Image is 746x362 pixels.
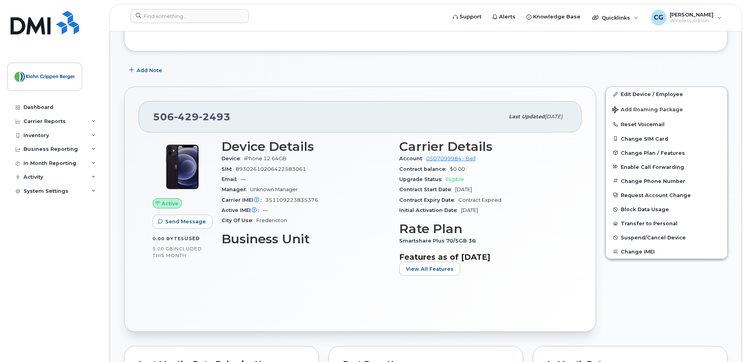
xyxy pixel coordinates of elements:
span: Last updated [509,114,545,119]
span: Contract Start Date [399,186,455,192]
button: Change Phone Number [606,174,727,188]
span: [DATE] [461,207,478,213]
span: 5.00 GB [153,246,173,252]
a: Support [447,9,487,25]
span: Initial Activation Date [399,207,461,213]
span: 0.00 Bytes [153,236,184,241]
span: 2493 [199,111,231,123]
a: Knowledge Base [521,9,586,25]
span: Account [399,156,426,161]
h3: Device Details [222,139,390,154]
h3: Carrier Details [399,139,568,154]
span: Email [222,176,241,182]
button: Change Plan / Features [606,146,727,160]
span: Contract balance [399,166,450,172]
button: Change IMEI [606,244,727,259]
button: Enable Call Forwarding [606,160,727,174]
span: City Of Use [222,217,256,223]
img: iPhone_12.jpg [159,143,206,190]
span: — [241,176,246,182]
h3: Rate Plan [399,222,568,236]
span: Carrier IMEI [222,197,265,203]
span: Suspend/Cancel Device [621,235,686,241]
div: Chris Galazka [645,10,727,25]
span: iPhone 12 64GB [244,156,287,161]
button: Add Note [124,63,169,77]
span: included this month [153,246,202,259]
span: $0.00 [450,166,465,172]
span: Unknown Manager [250,186,298,192]
h3: Business Unit [222,232,390,246]
button: Add Roaming Package [606,101,727,117]
span: Quicklinks [602,14,630,21]
a: 0507099984 - Bell [426,156,476,161]
span: Active IMEI [222,207,263,213]
span: Add Roaming Package [612,107,683,114]
span: [DATE] [455,186,472,192]
button: Send Message [153,215,213,229]
div: Quicklinks [587,10,644,25]
span: Alerts [499,13,515,21]
span: [PERSON_NAME] [670,11,714,18]
span: Eligible [446,176,464,182]
span: used [184,235,200,241]
span: Smartshare Plus 70/5GB 36 [399,238,480,244]
button: View All Features [399,262,460,276]
h3: Features as of [DATE] [399,252,568,262]
span: Upgrade Status [399,176,446,182]
span: 351109223835376 [265,197,318,203]
button: Suspend/Cancel Device [606,230,727,244]
span: 89302610206422583061 [236,166,306,172]
span: SIM [222,166,236,172]
a: Edit Device / Employee [606,87,727,101]
span: 506 [153,111,231,123]
span: — [263,207,268,213]
button: Request Account Change [606,188,727,202]
span: Knowledge Base [533,13,580,21]
span: View All Features [406,265,454,273]
input: Find something... [130,9,249,23]
span: Device [222,156,244,161]
span: Support [459,13,481,21]
button: Change SIM Card [606,132,727,146]
span: [DATE] [545,114,562,119]
span: 429 [174,111,199,123]
span: Add Note [137,67,162,74]
span: Wireless Admin [670,18,714,24]
span: Active [162,200,178,207]
span: Manager [222,186,250,192]
span: Contract Expiry Date [399,197,458,203]
span: Enable Call Forwarding [621,164,684,170]
span: Contract Expired [458,197,501,203]
button: Reset Voicemail [606,117,727,131]
a: Alerts [487,9,521,25]
button: Block Data Usage [606,202,727,216]
span: Fredericton [256,217,287,223]
button: Transfer to Personal [606,216,727,230]
span: CG [654,13,663,22]
span: Change Plan / Features [621,150,685,156]
span: Send Message [165,218,206,225]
